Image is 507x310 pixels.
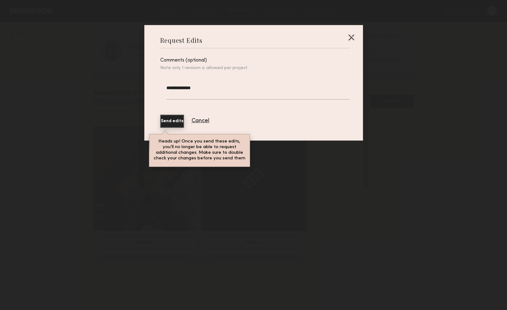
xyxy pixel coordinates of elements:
div: Request Edits [160,36,202,44]
div: Note only 1 revision is allowed per project. [160,66,350,71]
button: Send edits [160,115,184,128]
div: Comments (optional) [160,58,350,63]
button: Cancel [192,118,209,124]
p: Heads up! Once you send these edits, you’ll no longer be able to request additional changes. Make... [154,138,245,161]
